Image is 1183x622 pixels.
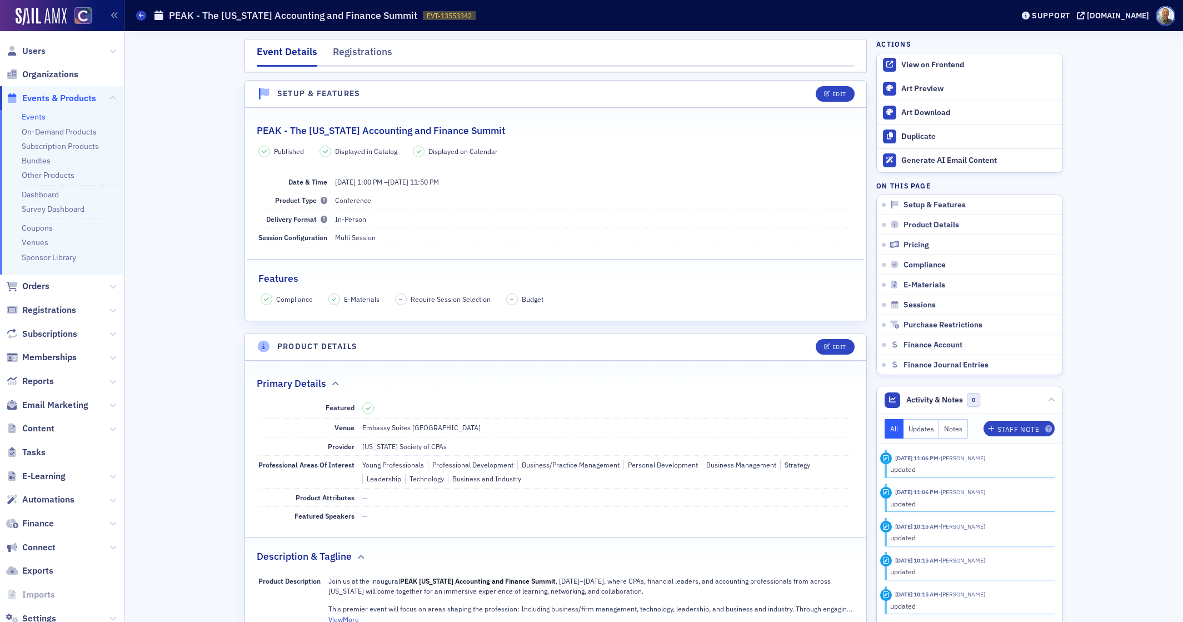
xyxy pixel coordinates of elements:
a: Events [22,112,46,122]
a: Email Marketing [6,399,88,411]
a: Registrations [6,304,76,316]
a: Subscription Products [22,141,99,151]
span: Content [22,422,54,435]
a: Sponsor Library [22,252,76,262]
a: Bundles [22,156,51,166]
a: Exports [6,565,53,577]
span: Memberships [22,351,77,364]
a: Imports [6,589,55,601]
a: Content [6,422,54,435]
span: Automations [22,494,74,506]
a: Survey Dashboard [22,204,84,214]
span: Events & Products [22,92,96,105]
span: E-Learning [22,470,66,482]
a: Tasks [6,446,46,459]
span: Orders [22,280,49,292]
span: Subscriptions [22,328,77,340]
span: Organizations [22,68,78,81]
a: Automations [6,494,74,506]
a: Coupons [22,223,53,233]
a: Finance [6,517,54,530]
a: On-Demand Products [22,127,97,137]
a: Other Products [22,170,74,180]
span: Reports [22,375,54,387]
a: Events & Products [6,92,96,105]
span: Exports [22,565,53,577]
img: SailAMX [74,7,92,24]
a: E-Learning [6,470,66,482]
img: SailAMX [16,8,67,26]
a: Reports [6,375,54,387]
span: Imports [22,589,55,601]
span: Email Marketing [22,399,88,411]
a: Connect [6,541,56,554]
span: Registrations [22,304,76,316]
a: Subscriptions [6,328,77,340]
span: Tasks [22,446,46,459]
span: Finance [22,517,54,530]
a: Memberships [6,351,77,364]
span: Users [22,45,46,57]
a: Dashboard [22,190,59,200]
span: Connect [22,541,56,554]
a: View Homepage [67,7,92,26]
a: Users [6,45,46,57]
a: Venues [22,237,48,247]
a: Organizations [6,68,78,81]
a: Orders [6,280,49,292]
